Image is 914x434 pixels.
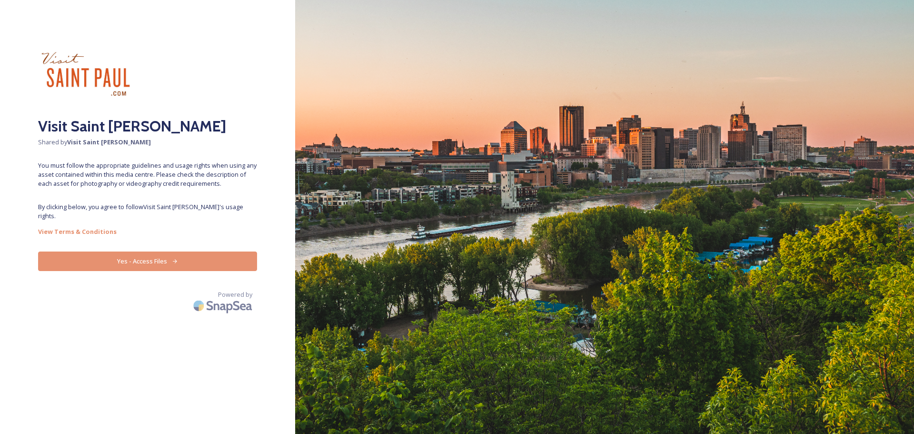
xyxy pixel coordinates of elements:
[190,294,257,317] img: SnapSea Logo
[38,227,117,236] strong: View Terms & Conditions
[38,38,133,110] img: visit_sp.jpg
[38,252,257,271] button: Yes - Access Files
[218,290,252,299] span: Powered by
[38,202,257,221] span: By clicking below, you agree to follow Visit Saint [PERSON_NAME] 's usage rights.
[38,226,257,237] a: View Terms & Conditions
[38,138,257,147] span: Shared by
[38,115,257,138] h2: Visit Saint [PERSON_NAME]
[38,161,257,189] span: You must follow the appropriate guidelines and usage rights when using any asset contained within...
[67,138,151,146] strong: Visit Saint [PERSON_NAME]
